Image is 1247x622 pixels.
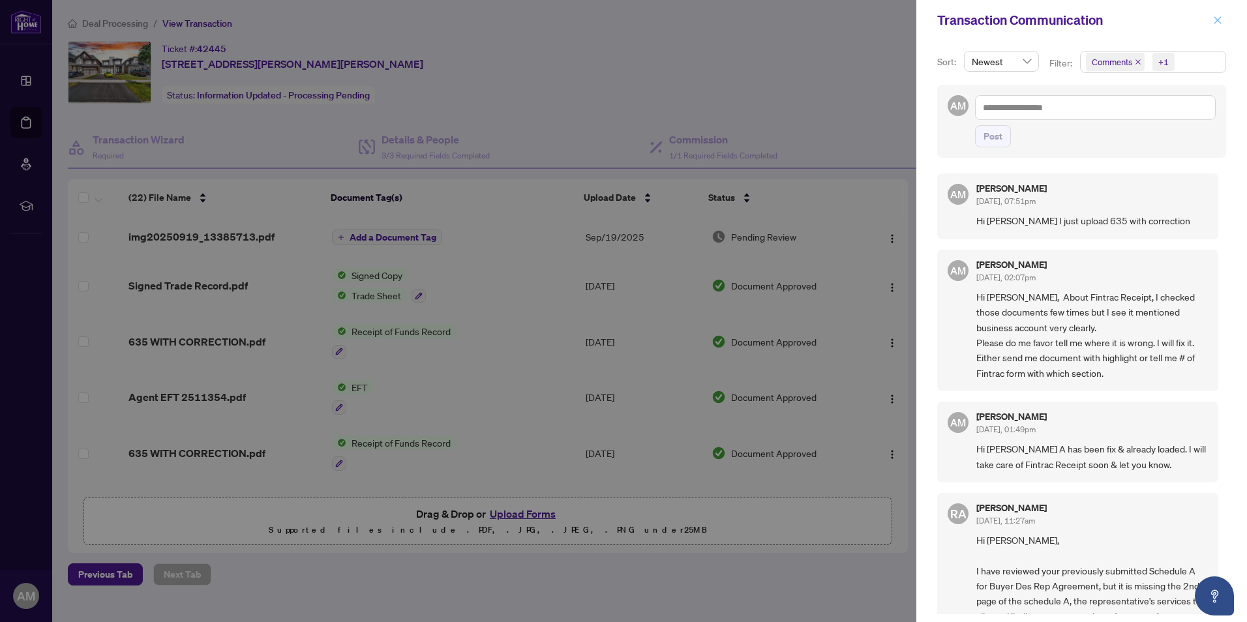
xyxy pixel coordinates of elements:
span: AM [950,415,966,430]
div: Transaction Communication [937,10,1209,30]
h5: [PERSON_NAME] [976,184,1047,193]
span: close [1135,59,1141,65]
span: AM [950,98,966,113]
span: RA [950,505,967,523]
div: +1 [1158,55,1169,68]
span: close [1213,16,1222,25]
p: Sort: [937,55,959,69]
h5: [PERSON_NAME] [976,503,1047,512]
p: Filter: [1049,56,1074,70]
span: [DATE], 02:07pm [976,273,1036,282]
h5: [PERSON_NAME] [976,412,1047,421]
span: Hi [PERSON_NAME] A has been fix & already loaded. I will take care of Fintrac Receipt soon & let ... [976,441,1208,472]
span: [DATE], 07:51pm [976,196,1036,206]
span: Comments [1092,55,1132,68]
button: Open asap [1195,576,1234,615]
span: AM [950,263,966,278]
span: [DATE], 11:27am [976,516,1035,526]
button: Post [975,125,1011,147]
span: Newest [972,52,1031,71]
span: Hi [PERSON_NAME] I just upload 635 with correction [976,213,1208,228]
span: AM [950,186,966,202]
span: Hi [PERSON_NAME], About Fintrac Receipt, I checked those documents few times but I see it mention... [976,289,1208,381]
span: Comments [1086,53,1145,71]
span: [DATE], 01:49pm [976,424,1036,434]
h5: [PERSON_NAME] [976,260,1047,269]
